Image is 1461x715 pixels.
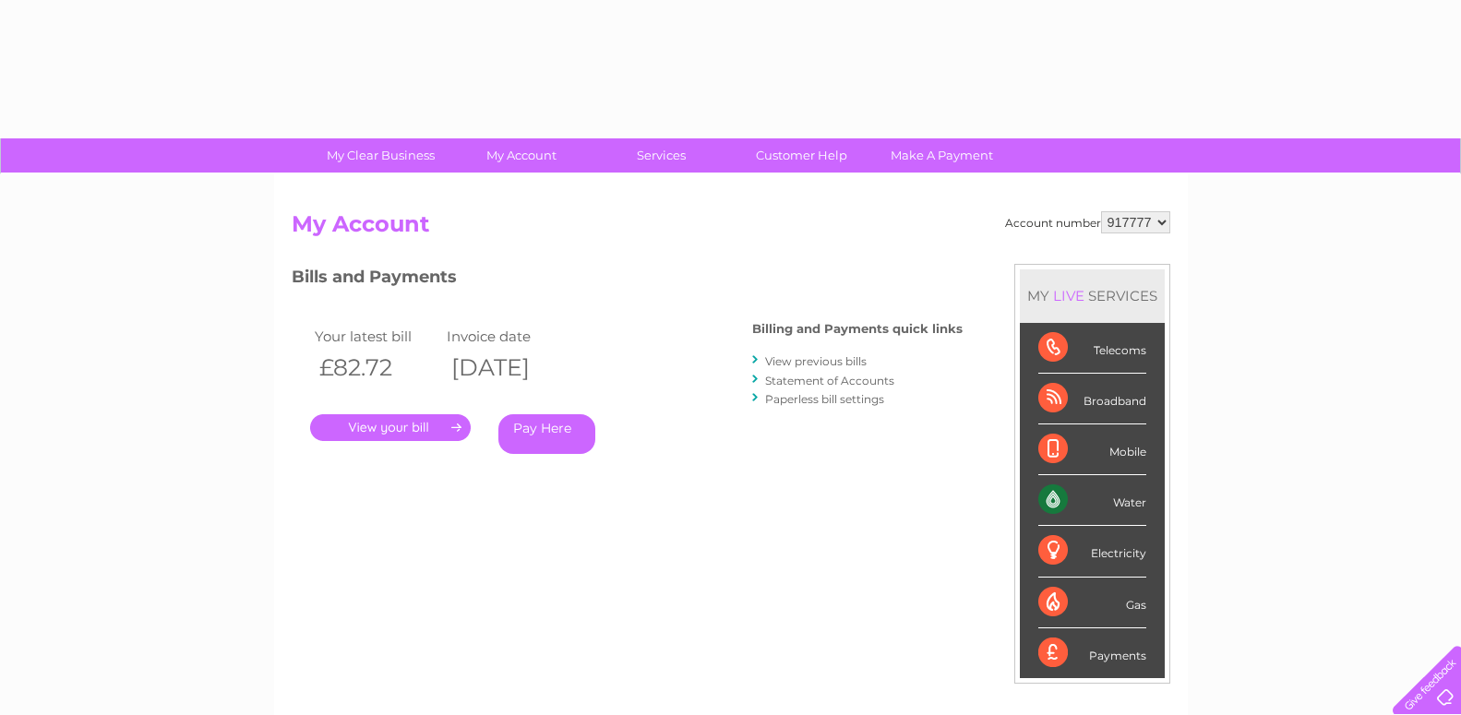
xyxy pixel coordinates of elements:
div: MY SERVICES [1020,269,1165,322]
a: Customer Help [725,138,878,173]
td: Invoice date [442,324,575,349]
a: Pay Here [498,414,595,454]
a: Paperless bill settings [765,392,884,406]
div: LIVE [1049,287,1088,304]
div: Broadband [1038,374,1146,424]
a: Statement of Accounts [765,374,894,387]
div: Electricity [1038,526,1146,577]
h3: Bills and Payments [292,264,963,296]
a: Make A Payment [866,138,1018,173]
td: Your latest bill [310,324,443,349]
div: Payments [1038,628,1146,678]
div: Water [1038,475,1146,526]
a: My Account [445,138,597,173]
h4: Billing and Payments quick links [752,322,963,336]
th: [DATE] [442,349,575,387]
div: Mobile [1038,424,1146,475]
div: Account number [1005,211,1170,233]
a: Services [585,138,737,173]
h2: My Account [292,211,1170,246]
a: View previous bills [765,354,867,368]
a: . [310,414,471,441]
a: My Clear Business [305,138,457,173]
div: Gas [1038,578,1146,628]
div: Telecoms [1038,323,1146,374]
th: £82.72 [310,349,443,387]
